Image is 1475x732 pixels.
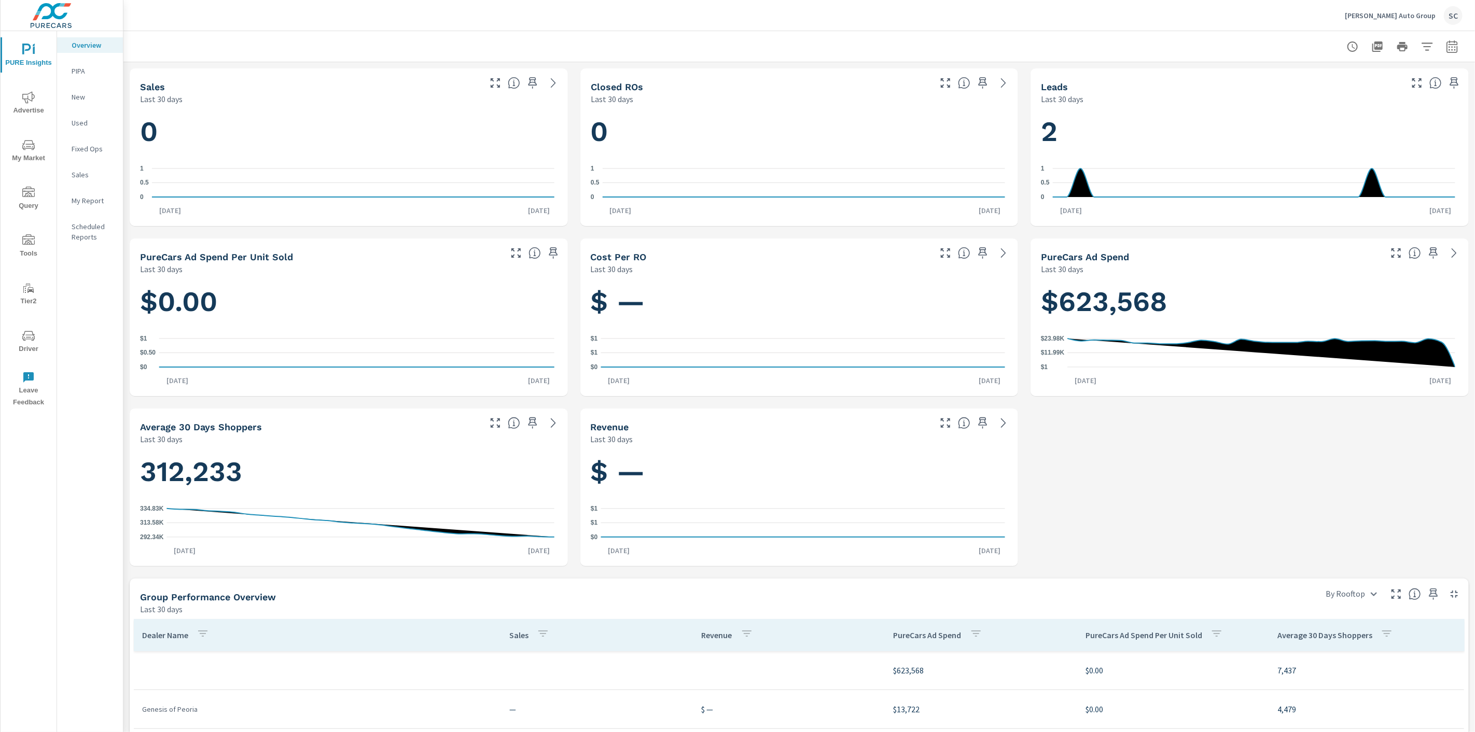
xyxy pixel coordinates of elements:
text: $1 [591,349,598,357]
p: [DATE] [971,375,1008,386]
text: $0 [591,363,598,371]
text: $1 [1041,363,1048,371]
h1: $ — [591,284,1008,319]
p: Scheduled Reports [72,221,115,242]
button: Make Fullscreen [937,75,954,91]
p: [DATE] [521,205,558,216]
span: Average cost of advertising per each vehicle sold at the dealer over the selected date range. The... [528,247,541,259]
p: [DATE] [601,375,637,386]
a: See more details in report [995,75,1012,91]
h5: PureCars Ad Spend [1041,251,1129,262]
p: [PERSON_NAME] Auto Group [1345,11,1436,20]
button: Make Fullscreen [508,245,524,261]
text: 334.83K [140,505,164,512]
text: $11.99K [1041,349,1065,357]
a: See more details in report [1446,245,1463,261]
button: Select Date Range [1442,36,1463,57]
p: — [509,703,685,715]
span: Driver [4,330,53,355]
h5: Average 30 Days Shoppers [140,421,262,432]
p: Genesis of Peoria [142,704,493,714]
p: $0.00 [1086,703,1261,715]
p: [DATE] [1422,375,1458,386]
p: $0.00 [1086,664,1261,677]
p: [DATE] [603,205,639,216]
text: $23.98K [1041,335,1065,342]
span: Save this to your personalized report [524,415,541,431]
span: Understand group performance broken down by various segments. Use the dropdown in the upper right... [1409,588,1421,600]
p: 7,437 [1277,664,1456,677]
text: 0 [1041,193,1045,201]
div: By Rooftop [1319,585,1384,603]
text: $0 [591,533,598,541]
p: [DATE] [521,545,558,556]
span: Tier2 [4,282,53,307]
span: Advertise [4,91,53,117]
span: Query [4,187,53,212]
p: PureCars Ad Spend Per Unit Sold [1086,630,1202,640]
div: New [57,89,123,105]
h5: Sales [140,81,165,92]
text: 1 [1041,165,1045,172]
span: PURE Insights [4,44,53,69]
p: [DATE] [971,205,1008,216]
p: Dealer Name [142,630,188,640]
button: Make Fullscreen [487,75,504,91]
p: [DATE] [1053,205,1089,216]
h5: Cost per RO [591,251,647,262]
span: Save this to your personalized report [1425,245,1442,261]
text: $0.50 [140,349,156,357]
h1: $623,568 [1041,284,1458,319]
p: Last 30 days [591,93,633,105]
a: See more details in report [545,75,562,91]
h1: 2 [1041,114,1458,149]
p: $13,722 [894,703,1069,715]
span: Save this to your personalized report [1446,75,1463,91]
div: Used [57,115,123,131]
text: 0 [591,193,594,201]
div: Sales [57,167,123,182]
a: See more details in report [545,415,562,431]
h5: Leads [1041,81,1068,92]
h1: 0 [591,114,1008,149]
button: Make Fullscreen [1409,75,1425,91]
p: $ — [702,703,877,715]
span: A rolling 30 day total of daily Shoppers on the dealership website, averaged over the selected da... [508,417,520,429]
button: Print Report [1392,36,1413,57]
span: Total cost of media for all PureCars channels for the selected dealership group over the selected... [1409,247,1421,259]
button: Make Fullscreen [937,415,954,431]
p: Average 30 Days Shoppers [1277,630,1372,640]
button: "Export Report to PDF" [1367,36,1388,57]
div: Scheduled Reports [57,219,123,245]
text: 313.58K [140,519,164,527]
text: $1 [591,519,598,527]
text: $0 [140,363,147,371]
p: [DATE] [601,545,637,556]
span: My Market [4,139,53,164]
span: Number of Leads generated from PureCars Tools for the selected dealership group over the selected... [1429,77,1442,89]
div: PIPA [57,63,123,79]
h1: 312,233 [140,454,558,489]
span: Save this to your personalized report [524,75,541,91]
div: Fixed Ops [57,141,123,157]
button: Make Fullscreen [937,245,954,261]
p: [DATE] [159,375,196,386]
p: 4,479 [1277,703,1456,715]
p: Last 30 days [140,433,183,445]
p: Last 30 days [140,603,183,615]
button: Make Fullscreen [1388,245,1404,261]
p: [DATE] [152,205,188,216]
div: Overview [57,37,123,53]
text: $1 [591,335,598,342]
text: 0.5 [140,179,149,187]
text: 0.5 [591,179,600,187]
p: Last 30 days [1041,93,1083,105]
text: 1 [140,165,144,172]
h5: PureCars Ad Spend Per Unit Sold [140,251,293,262]
button: Apply Filters [1417,36,1438,57]
p: New [72,92,115,102]
h5: Revenue [591,421,629,432]
p: Overview [72,40,115,50]
text: 292.34K [140,533,164,541]
p: Last 30 days [1041,263,1083,275]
